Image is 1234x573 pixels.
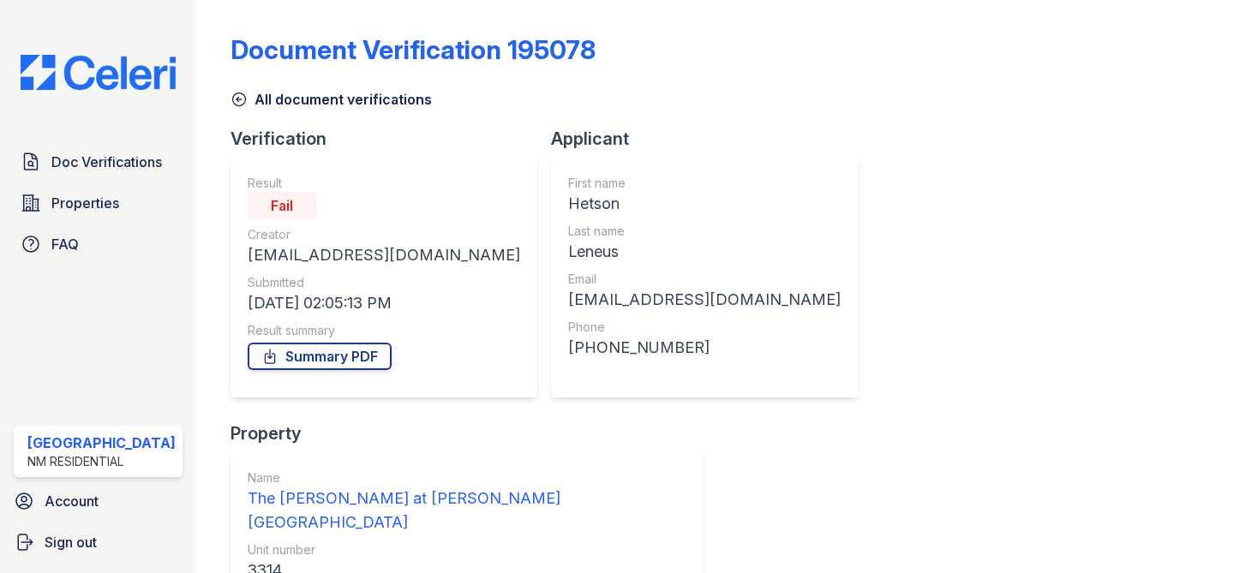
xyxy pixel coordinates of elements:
div: [DATE] 02:05:13 PM [248,291,520,315]
a: Doc Verifications [14,145,183,179]
div: Phone [568,319,841,336]
div: Hetson [568,192,841,216]
div: Fail [248,192,316,219]
div: [EMAIL_ADDRESS][DOMAIN_NAME] [248,243,520,267]
div: Leneus [568,240,841,264]
div: [EMAIL_ADDRESS][DOMAIN_NAME] [568,288,841,312]
div: Property [231,421,717,445]
div: Result [248,175,520,192]
div: NM Residential [27,453,176,470]
div: Document Verification 195078 [231,34,596,65]
a: Properties [14,186,183,220]
span: Account [45,491,99,511]
a: Name The [PERSON_NAME] at [PERSON_NAME][GEOGRAPHIC_DATA] [248,469,686,534]
a: Account [7,484,189,518]
span: Sign out [45,532,97,552]
div: The [PERSON_NAME] at [PERSON_NAME][GEOGRAPHIC_DATA] [248,486,686,534]
span: FAQ [51,234,79,254]
div: Submitted [248,274,520,291]
a: Sign out [7,525,189,559]
div: [GEOGRAPHIC_DATA] [27,433,176,453]
div: Applicant [551,127,872,151]
div: First name [568,175,841,192]
div: Result summary [248,322,520,339]
div: Name [248,469,686,486]
div: Email [568,271,841,288]
span: Doc Verifications [51,152,162,172]
span: Properties [51,193,119,213]
a: FAQ [14,227,183,261]
div: [PHONE_NUMBER] [568,336,841,360]
div: Creator [248,226,520,243]
div: Verification [231,127,551,151]
a: All document verifications [231,89,432,110]
div: Unit number [248,541,686,558]
div: Last name [568,223,841,240]
img: CE_Logo_Blue-a8612792a0a2168367f1c8372b55b34899dd931a85d93a1a3d3e32e68fde9ad4.png [7,55,189,90]
a: Summary PDF [248,343,392,370]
